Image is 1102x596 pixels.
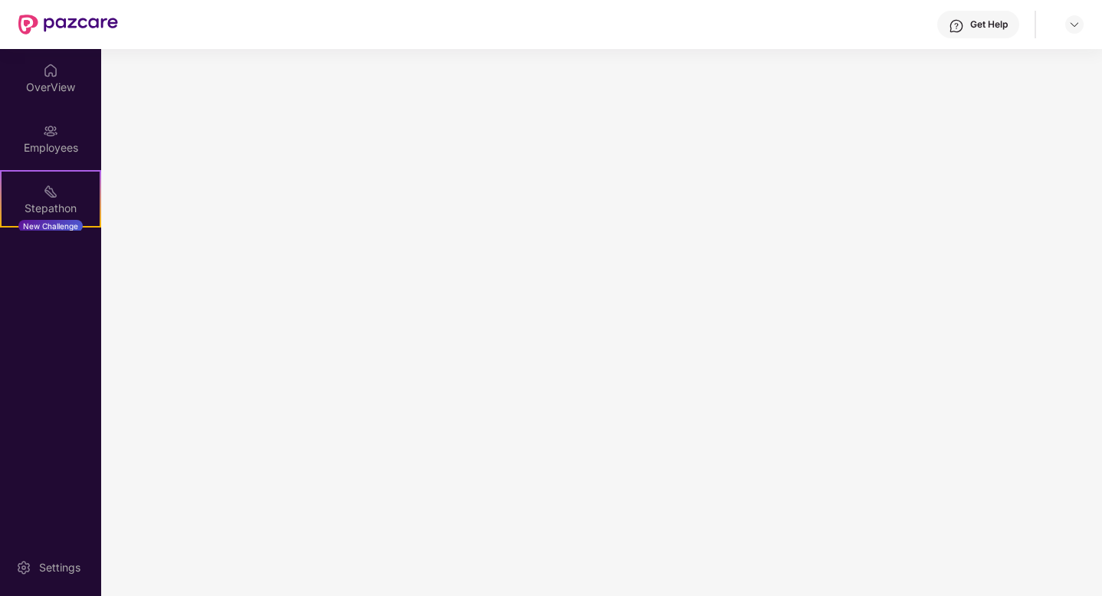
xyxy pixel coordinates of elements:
[43,63,58,78] img: svg+xml;base64,PHN2ZyBpZD0iSG9tZSIgeG1sbnM9Imh0dHA6Ly93d3cudzMub3JnLzIwMDAvc3ZnIiB3aWR0aD0iMjAiIG...
[970,18,1008,31] div: Get Help
[34,560,85,575] div: Settings
[43,184,58,199] img: svg+xml;base64,PHN2ZyB4bWxucz0iaHR0cDovL3d3dy53My5vcmcvMjAwMC9zdmciIHdpZHRoPSIyMSIgaGVpZ2h0PSIyMC...
[18,220,83,232] div: New Challenge
[43,123,58,139] img: svg+xml;base64,PHN2ZyBpZD0iRW1wbG95ZWVzIiB4bWxucz0iaHR0cDovL3d3dy53My5vcmcvMjAwMC9zdmciIHdpZHRoPS...
[949,18,964,34] img: svg+xml;base64,PHN2ZyBpZD0iSGVscC0zMngzMiIgeG1sbnM9Imh0dHA6Ly93d3cudzMub3JnLzIwMDAvc3ZnIiB3aWR0aD...
[16,560,31,575] img: svg+xml;base64,PHN2ZyBpZD0iU2V0dGluZy0yMHgyMCIgeG1sbnM9Imh0dHA6Ly93d3cudzMub3JnLzIwMDAvc3ZnIiB3aW...
[18,15,118,34] img: New Pazcare Logo
[2,201,100,216] div: Stepathon
[1068,18,1081,31] img: svg+xml;base64,PHN2ZyBpZD0iRHJvcGRvd24tMzJ4MzIiIHhtbG5zPSJodHRwOi8vd3d3LnczLm9yZy8yMDAwL3N2ZyIgd2...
